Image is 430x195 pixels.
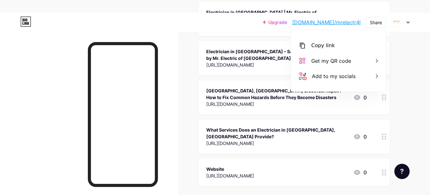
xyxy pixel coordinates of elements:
[311,42,335,49] div: Copy link
[311,57,351,65] div: Get my QR code
[292,18,361,26] a: [DOMAIN_NAME]/mrelectr4l
[206,48,348,61] div: Electrician in [GEOGRAPHIC_DATA] – Safe and Reliable Solutions by Mr. Electric of [GEOGRAPHIC_DATA]
[206,9,348,22] div: Electrician in [GEOGRAPHIC_DATA] | Mr. Electric of [GEOGRAPHIC_DATA]
[353,133,367,141] div: 0
[206,140,348,147] div: [URL][DOMAIN_NAME]
[206,126,348,140] div: What Services Does an Electrician in [GEOGRAPHIC_DATA], [GEOGRAPHIC_DATA] Provide?
[263,20,287,25] a: Upgrade
[370,19,382,26] div: Share
[206,101,348,107] div: [URL][DOMAIN_NAME]
[391,16,403,28] img: Mr. Electric of San Antonio
[353,169,367,176] div: 0
[206,166,254,172] div: Website
[206,172,254,179] div: [URL][DOMAIN_NAME]
[353,94,367,101] div: 0
[312,72,356,80] div: Add to my socials
[206,61,348,68] div: [URL][DOMAIN_NAME]
[206,87,348,101] div: [GEOGRAPHIC_DATA], [GEOGRAPHIC_DATA] Electrical Repair: How to Fix Common Hazards Before They Bec...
